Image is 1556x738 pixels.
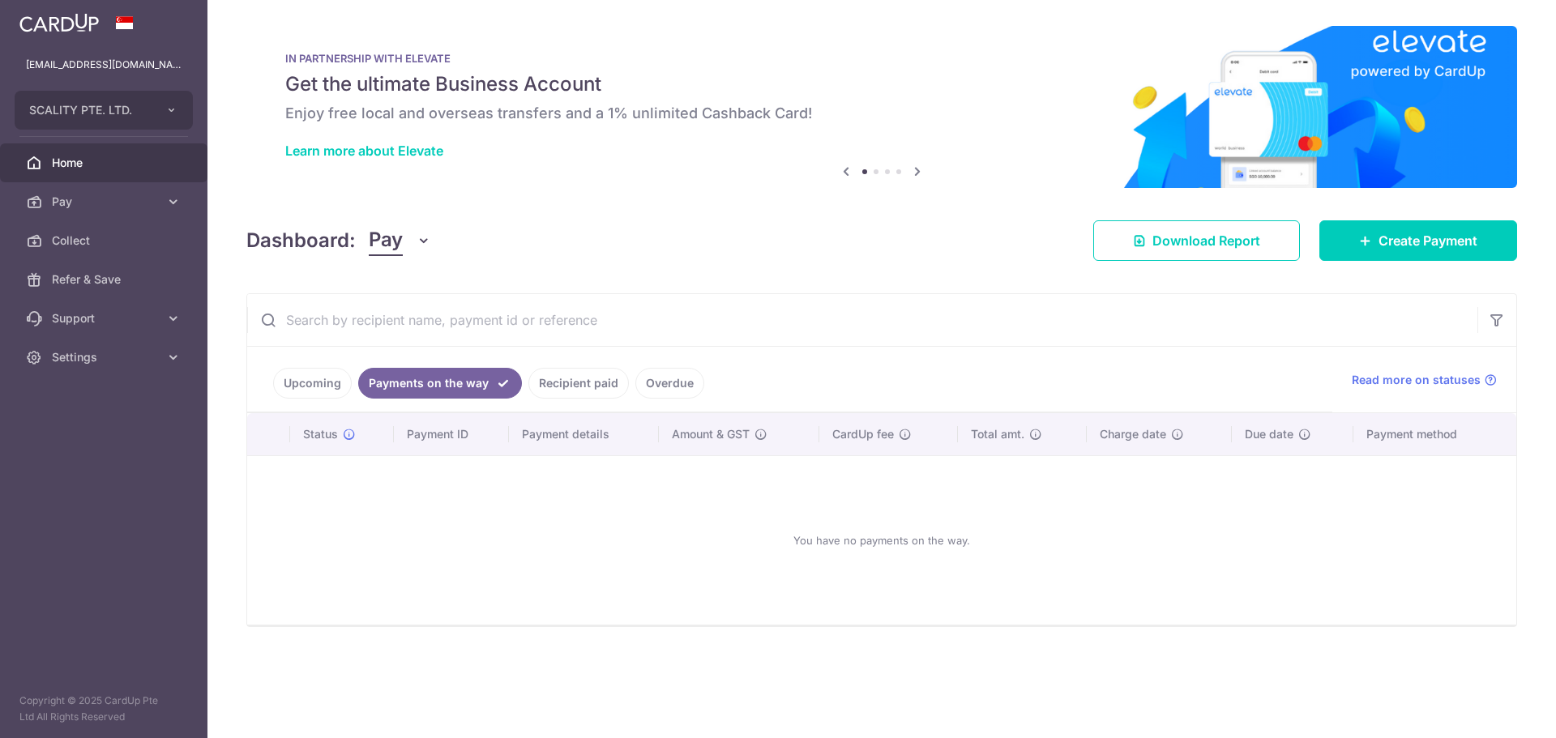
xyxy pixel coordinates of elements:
a: Create Payment [1319,220,1517,261]
span: Read more on statuses [1352,372,1481,388]
span: Support [52,310,159,326]
span: Status [303,426,338,442]
img: CardUp [19,13,99,32]
div: You have no payments on the way. [267,469,1497,612]
span: Settings [52,349,159,365]
th: Payment ID [394,413,509,455]
a: Download Report [1093,220,1300,261]
h6: Enjoy free local and overseas transfers and a 1% unlimited Cashback Card! [285,104,1478,123]
a: Upcoming [273,368,352,399]
h4: Dashboard: [246,226,356,255]
input: Search by recipient name, payment id or reference [247,294,1477,346]
span: Total amt. [971,426,1024,442]
span: Create Payment [1379,231,1477,250]
span: Collect [52,232,159,249]
span: Pay [369,225,403,256]
button: Pay [369,225,431,256]
a: Recipient paid [528,368,629,399]
span: Due date [1245,426,1293,442]
h5: Get the ultimate Business Account [285,71,1478,97]
a: Overdue [635,368,704,399]
span: Pay [52,194,159,210]
th: Payment method [1353,413,1516,455]
span: Charge date [1100,426,1166,442]
th: Payment details [509,413,659,455]
p: [EMAIL_ADDRESS][DOMAIN_NAME] [26,57,182,73]
span: Amount & GST [672,426,750,442]
a: Payments on the way [358,368,522,399]
span: SCALITY PTE. LTD. [29,102,149,118]
a: Learn more about Elevate [285,143,443,159]
a: Read more on statuses [1352,372,1497,388]
img: Renovation banner [246,26,1517,188]
span: Download Report [1152,231,1260,250]
button: SCALITY PTE. LTD. [15,91,193,130]
span: Refer & Save [52,271,159,288]
span: Home [52,155,159,171]
span: CardUp fee [832,426,894,442]
p: IN PARTNERSHIP WITH ELEVATE [285,52,1478,65]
